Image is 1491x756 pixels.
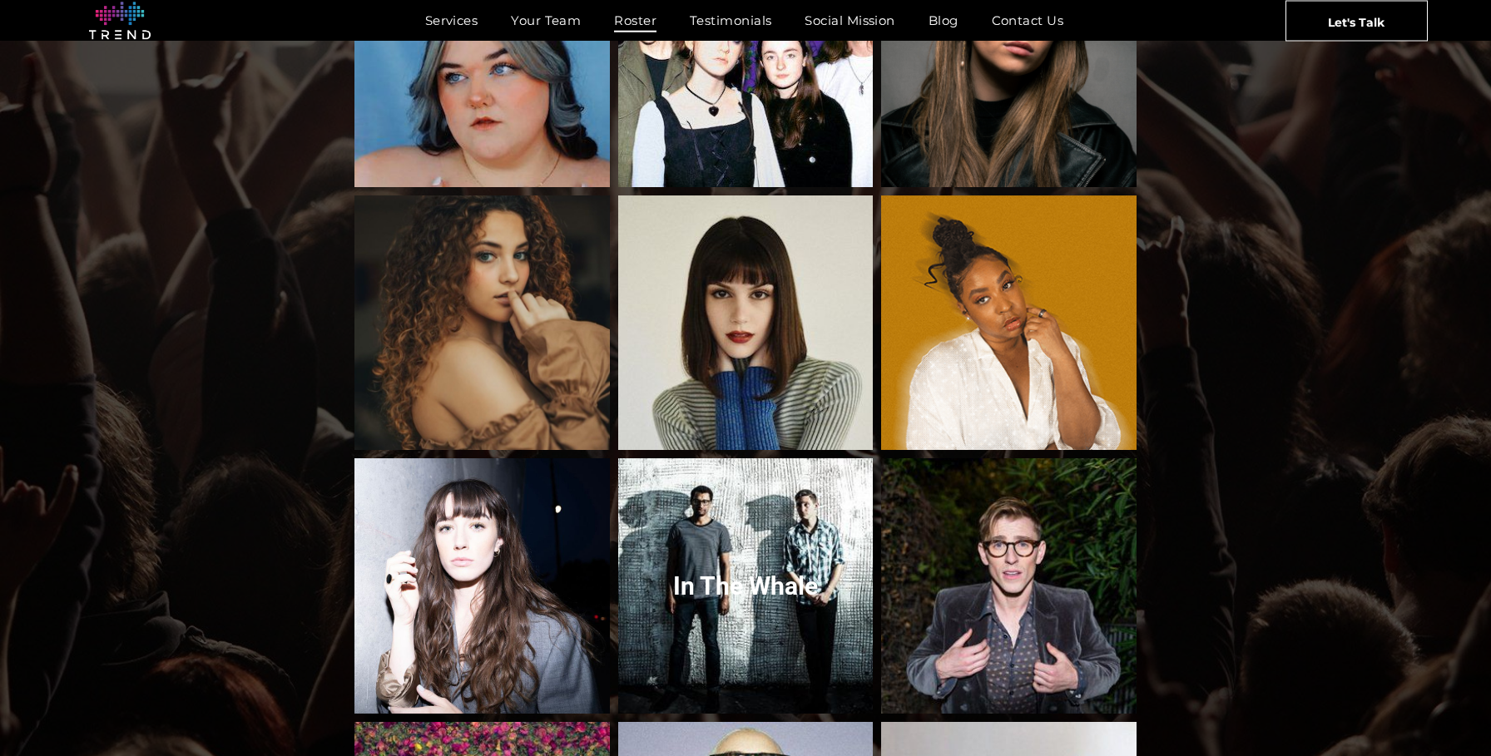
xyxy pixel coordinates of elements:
[912,8,975,32] a: Blog
[881,195,1137,451] a: Breana Marin
[1328,1,1384,42] span: Let's Talk
[881,458,1137,714] a: Payson-Lewis
[89,2,151,40] img: logo
[354,458,610,714] a: Olivia Reid
[354,195,610,451] a: Dossi
[1191,563,1491,756] iframe: Chat Widget
[494,8,597,32] a: Your Team
[409,8,495,32] a: Services
[788,8,911,32] a: Social Mission
[618,195,874,451] a: Leezy
[673,8,788,32] a: Testimonials
[610,451,880,721] a: In the whale
[597,8,673,32] a: Roster
[975,8,1081,32] a: Contact Us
